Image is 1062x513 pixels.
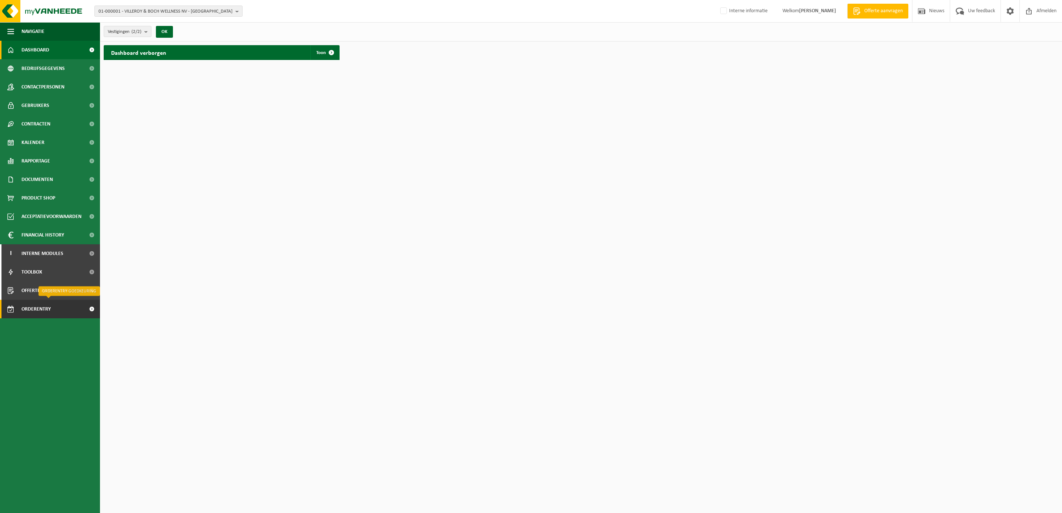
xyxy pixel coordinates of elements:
span: Toolbox [21,263,42,281]
span: Gebruikers [21,96,49,115]
button: 01-000001 - VILLEROY & BOCH WELLNESS NV - [GEOGRAPHIC_DATA] [94,6,243,17]
span: Financial History [21,226,64,244]
span: Contracten [21,115,50,133]
span: Documenten [21,170,53,189]
a: Toon [310,45,339,60]
span: Toon [316,50,326,55]
span: Orderentry Goedkeuring [21,300,84,318]
span: Offerte aanvragen [21,281,69,300]
strong: [PERSON_NAME] [799,8,836,14]
button: OK [156,26,173,38]
span: Dashboard [21,41,49,59]
span: Contactpersonen [21,78,64,96]
a: Offerte aanvragen [847,4,908,19]
span: Kalender [21,133,44,152]
count: (2/2) [131,29,141,34]
label: Interne informatie [719,6,768,17]
span: Rapportage [21,152,50,170]
span: Bedrijfsgegevens [21,59,65,78]
span: Offerte aanvragen [862,7,905,15]
span: Acceptatievoorwaarden [21,207,81,226]
span: 01-000001 - VILLEROY & BOCH WELLNESS NV - [GEOGRAPHIC_DATA] [98,6,233,17]
span: Navigatie [21,22,44,41]
span: Interne modules [21,244,63,263]
h2: Dashboard verborgen [104,45,174,60]
span: Vestigingen [108,26,141,37]
button: Vestigingen(2/2) [104,26,151,37]
span: I [7,244,14,263]
span: Product Shop [21,189,55,207]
